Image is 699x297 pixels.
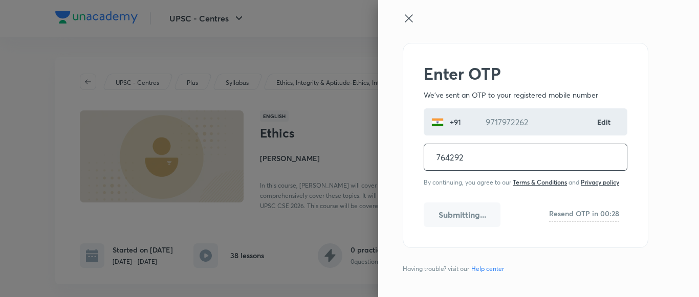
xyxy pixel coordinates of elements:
[549,208,619,219] h6: Resend OTP in 00:28
[403,264,508,273] span: Having trouble? visit our
[424,144,627,170] input: One time password
[424,64,627,83] h2: Enter OTP
[444,117,465,127] p: +91
[513,178,567,186] a: Terms & Conditions
[597,117,611,127] a: Edit
[581,178,619,186] a: Privacy policy
[469,264,506,273] a: Help center
[424,89,627,100] p: We've sent an OTP to your registered mobile number
[424,202,500,227] button: Submitting...
[424,179,627,186] div: By continuing, you agree to our and
[431,116,444,128] img: India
